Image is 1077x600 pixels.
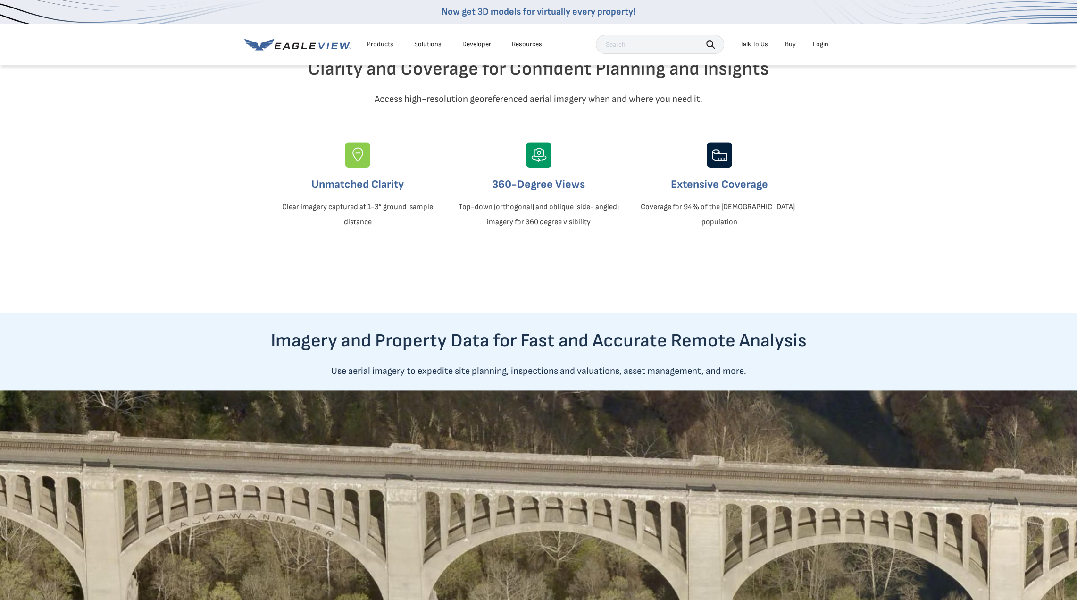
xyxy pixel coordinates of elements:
h3: Unmatched Clarity [275,177,440,192]
h3: 360-Degree Views [456,177,621,192]
a: Now get 3D models for virtually every property! [442,6,635,17]
div: Talk To Us [740,40,768,49]
p: Clear imagery captured at 1-3” ground sample distance [275,200,440,230]
p: Access high-resolution georeferenced aerial imagery when and where you need it. [263,92,815,107]
a: Developer [462,40,491,49]
h2: Clarity and Coverage for Confident Planning and Insights [263,58,815,80]
div: Products [367,40,393,49]
input: Search [596,35,724,54]
div: Login [813,40,828,49]
p: Top-down (orthogonal) and oblique (side- angled) imagery for 360 degree visibility [456,200,621,230]
div: Resources [512,40,542,49]
div: Solutions [414,40,442,49]
a: Buy [785,40,796,49]
p: Coverage for 94% of the [DEMOGRAPHIC_DATA] population [637,200,802,230]
h3: Extensive Coverage [637,177,802,192]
